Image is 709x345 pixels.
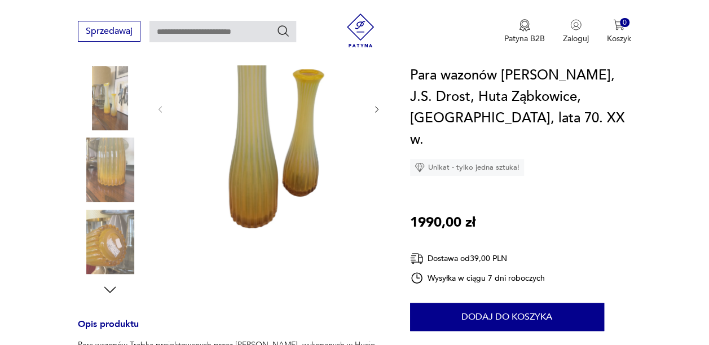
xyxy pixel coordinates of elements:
button: Patyna B2B [504,19,545,44]
p: Patyna B2B [504,33,545,44]
img: Ikona dostawy [410,251,424,266]
button: Szukaj [276,24,290,38]
button: Dodaj do koszyka [410,303,604,331]
div: Unikat - tylko jedna sztuka! [410,159,524,176]
a: Sprzedawaj [78,28,140,36]
a: Ikona medaluPatyna B2B [504,19,545,44]
div: Dostawa od 39,00 PLN [410,251,545,266]
img: Zdjęcie produktu Para wazonów Trąbka, J.S. Drost, Huta Ząbkowice, Polska, lata 70. XX w. [78,210,142,274]
img: Zdjęcie produktu Para wazonów Trąbka, J.S. Drost, Huta Ząbkowice, Polska, lata 70. XX w. [78,66,142,130]
h1: Para wazonów [PERSON_NAME], J.S. Drost, Huta Ząbkowice, [GEOGRAPHIC_DATA], lata 70. XX w. [410,65,631,151]
img: Patyna - sklep z meblami i dekoracjami vintage [344,14,377,47]
p: 1990,00 zł [410,212,475,233]
div: 0 [620,18,629,28]
p: Koszyk [607,33,631,44]
button: Sprzedawaj [78,21,140,42]
img: Zdjęcie produktu Para wazonów Trąbka, J.S. Drost, Huta Ząbkowice, Polska, lata 70. XX w. [78,138,142,202]
img: Ikona koszyka [613,19,624,30]
button: Zaloguj [563,19,589,44]
button: 0Koszyk [607,19,631,44]
p: Zaloguj [563,33,589,44]
img: Ikona medalu [519,19,530,32]
h3: Opis produktu [78,321,382,339]
div: Wysyłka w ciągu 7 dni roboczych [410,271,545,285]
img: Ikonka użytkownika [570,19,582,30]
img: Ikona diamentu [415,162,425,172]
